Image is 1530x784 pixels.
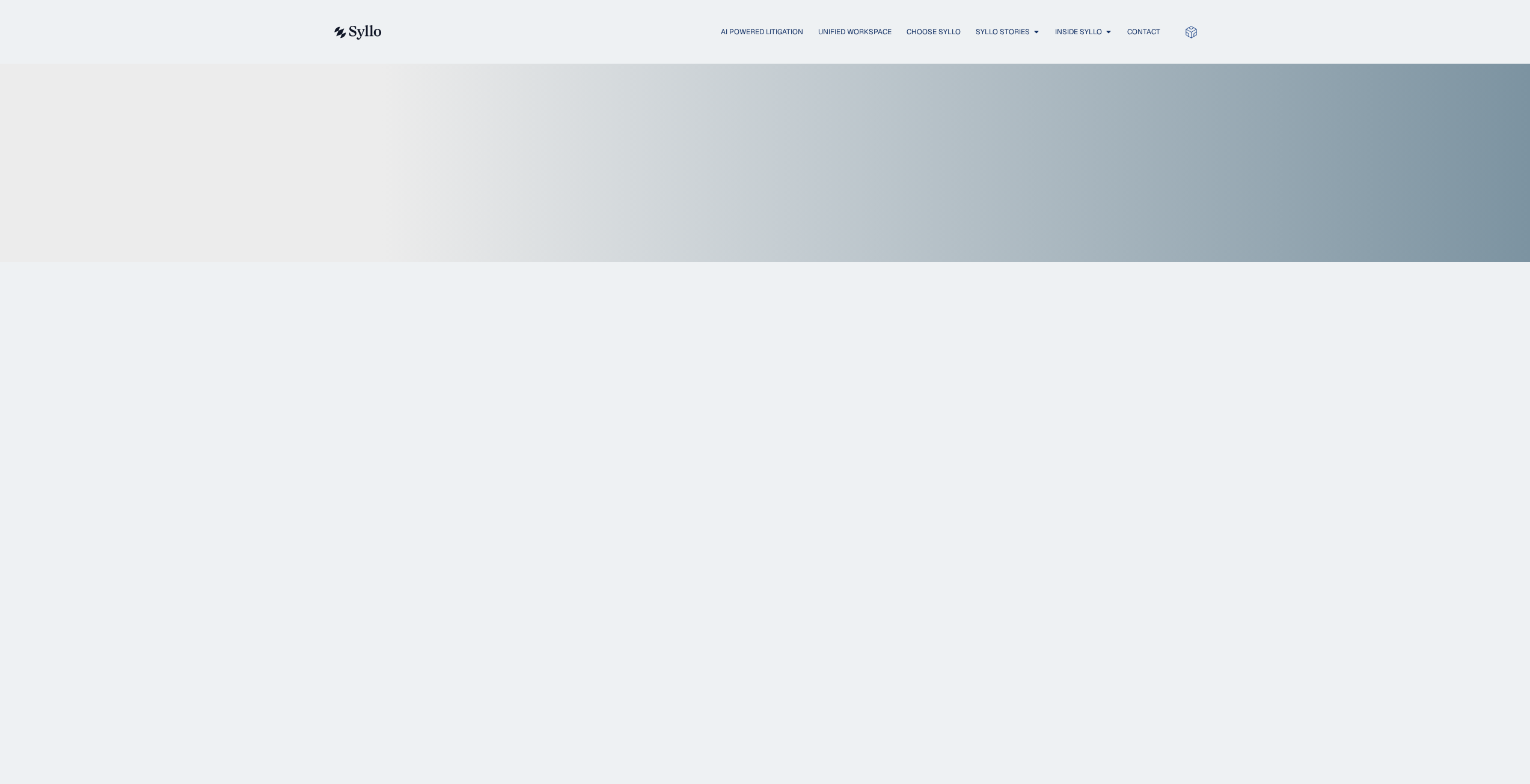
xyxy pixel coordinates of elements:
[406,26,1160,38] nav: Menu
[818,26,892,37] a: Unified Workspace
[721,26,803,37] a: AI Powered Litigation
[1127,26,1160,37] a: Contact
[406,26,1160,38] div: Menu Toggle
[907,26,961,37] a: Choose Syllo
[1055,26,1102,37] a: Inside Syllo
[976,26,1030,37] a: Syllo Stories
[332,25,382,40] img: syllo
